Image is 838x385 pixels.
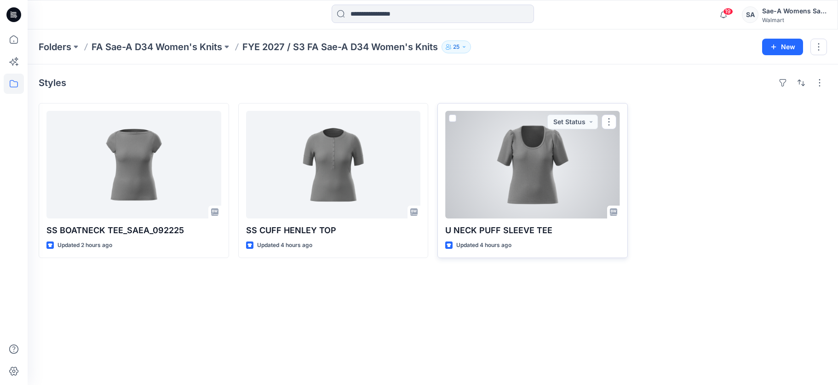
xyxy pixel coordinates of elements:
[92,40,222,53] a: FA Sae-A D34 Women's Knits
[242,40,438,53] p: FYE 2027 / S3 FA Sae-A D34 Women's Knits
[442,40,471,53] button: 25
[762,17,827,23] div: Walmart
[46,111,221,218] a: SS BOATNECK TEE_SAEA_092225
[57,241,112,250] p: Updated 2 hours ago
[39,40,71,53] a: Folders
[723,8,733,15] span: 19
[762,6,827,17] div: Sae-A Womens Sales Team
[257,241,312,250] p: Updated 4 hours ago
[742,6,758,23] div: SA
[246,224,421,237] p: SS CUFF HENLEY TOP
[46,224,221,237] p: SS BOATNECK TEE_SAEA_092225
[762,39,803,55] button: New
[445,224,620,237] p: U NECK PUFF SLEEVE TEE
[39,77,66,88] h4: Styles
[456,241,511,250] p: Updated 4 hours ago
[445,111,620,218] a: U NECK PUFF SLEEVE TEE
[453,42,459,52] p: 25
[246,111,421,218] a: SS CUFF HENLEY TOP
